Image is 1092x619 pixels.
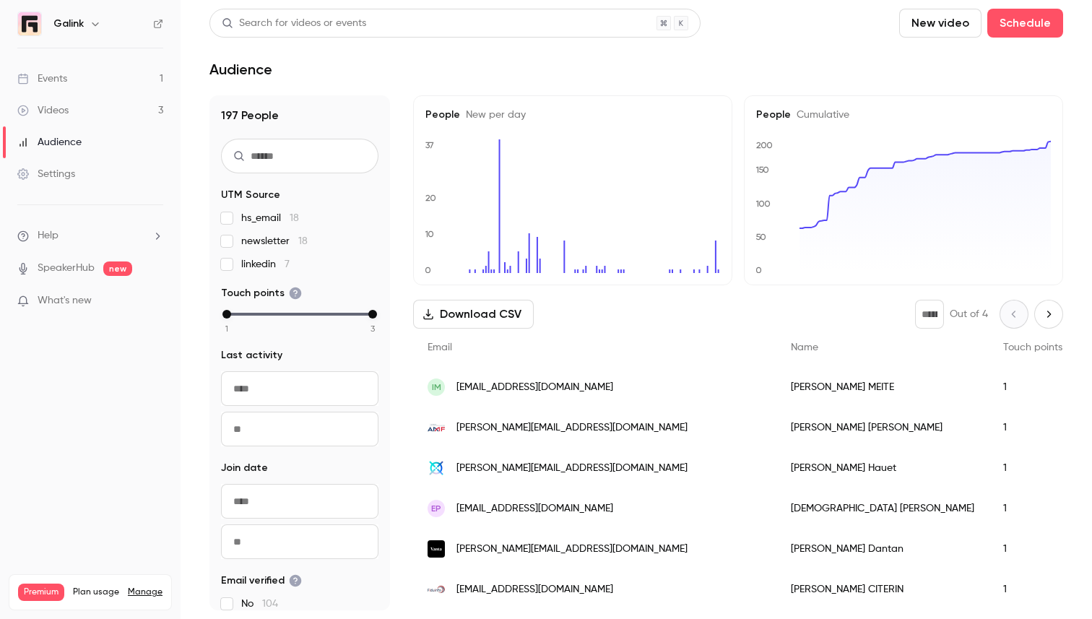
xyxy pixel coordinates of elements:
[425,193,436,203] text: 20
[221,484,378,519] input: From
[776,529,989,569] div: [PERSON_NAME] Dantan
[989,367,1077,407] div: 1
[456,542,688,557] span: [PERSON_NAME][EMAIL_ADDRESS][DOMAIN_NAME]
[241,597,278,611] span: No
[460,110,526,120] span: New per day
[241,257,290,272] span: linkedin
[755,232,766,242] text: 50
[776,367,989,407] div: [PERSON_NAME] MEITE
[53,17,84,31] h6: Galink
[38,228,58,243] span: Help
[285,259,290,269] span: 7
[222,310,231,319] div: min
[103,261,132,276] span: new
[776,569,989,610] div: [PERSON_NAME] CITERIN
[222,16,366,31] div: Search for videos or events
[1034,300,1063,329] button: Next page
[209,61,272,78] h1: Audience
[413,300,534,329] button: Download CSV
[221,371,378,406] input: From
[755,165,769,175] text: 150
[428,419,445,436] img: amf-france.org
[221,348,282,363] span: Last activity
[989,569,1077,610] div: 1
[368,310,377,319] div: max
[989,488,1077,529] div: 1
[791,342,818,352] span: Name
[221,412,378,446] input: To
[18,584,64,601] span: Premium
[428,459,445,477] img: owkin.com
[776,448,989,488] div: [PERSON_NAME] Hauet
[425,108,720,122] h5: People
[425,265,431,275] text: 0
[290,213,299,223] span: 18
[425,229,434,239] text: 10
[456,420,688,436] span: [PERSON_NAME][EMAIL_ADDRESS][DOMAIN_NAME]
[456,461,688,476] span: [PERSON_NAME][EMAIL_ADDRESS][DOMAIN_NAME]
[221,188,280,202] span: UTM Source
[221,524,378,559] input: To
[755,265,762,275] text: 0
[221,107,378,124] h1: 197 People
[755,199,771,209] text: 100
[262,599,278,609] span: 104
[950,307,988,321] p: Out of 4
[370,322,375,335] span: 3
[18,12,41,35] img: Galink
[756,108,1051,122] h5: People
[431,502,441,515] span: EP
[989,448,1077,488] div: 1
[17,103,69,118] div: Videos
[899,9,981,38] button: New video
[776,488,989,529] div: [DEMOGRAPHIC_DATA] [PERSON_NAME]
[425,140,434,150] text: 37
[456,380,613,395] span: [EMAIL_ADDRESS][DOMAIN_NAME]
[456,501,613,516] span: [EMAIL_ADDRESS][DOMAIN_NAME]
[241,211,299,225] span: hs_email
[128,586,162,598] a: Manage
[221,461,268,475] span: Join date
[456,582,613,597] span: [EMAIL_ADDRESS][DOMAIN_NAME]
[225,322,228,335] span: 1
[38,293,92,308] span: What's new
[298,236,308,246] span: 18
[17,167,75,181] div: Settings
[38,261,95,276] a: SpeakerHub
[756,140,773,150] text: 200
[221,573,302,588] span: Email verified
[221,286,302,300] span: Touch points
[987,9,1063,38] button: Schedule
[776,407,989,448] div: [PERSON_NAME] [PERSON_NAME]
[17,135,82,150] div: Audience
[17,228,163,243] li: help-dropdown-opener
[17,72,67,86] div: Events
[73,586,119,598] span: Plan usage
[428,581,445,598] img: fiduinfo.fr
[428,342,452,352] span: Email
[989,407,1077,448] div: 1
[428,540,445,558] img: vanta.com
[989,529,1077,569] div: 1
[791,110,849,120] span: Cumulative
[432,381,441,394] span: IM
[1003,342,1062,352] span: Touch points
[241,234,308,248] span: newsletter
